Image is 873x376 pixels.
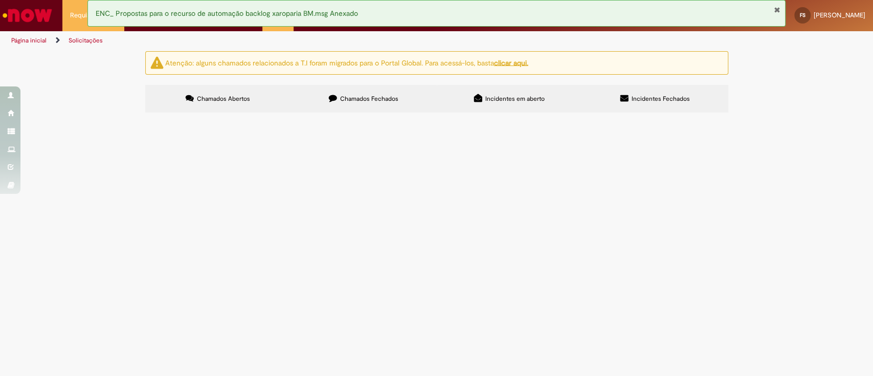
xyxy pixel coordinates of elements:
a: clicar aqui. [494,58,528,67]
span: Requisições [70,10,106,20]
span: FS [800,12,805,18]
ul: Trilhas de página [8,31,574,50]
span: Chamados Fechados [340,95,398,103]
ng-bind-html: Atenção: alguns chamados relacionados a T.I foram migrados para o Portal Global. Para acessá-los,... [165,58,528,67]
span: [PERSON_NAME] [814,11,865,19]
a: Página inicial [11,36,47,45]
button: Fechar Notificação [773,6,780,14]
span: Chamados Abertos [197,95,250,103]
span: Incidentes Fechados [632,95,690,103]
a: Solicitações [69,36,103,45]
img: ServiceNow [1,5,54,26]
span: ENC_ Propostas para o recurso de automação backlog xaroparia BM.msg Anexado [96,9,358,18]
span: Incidentes em aberto [485,95,545,103]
